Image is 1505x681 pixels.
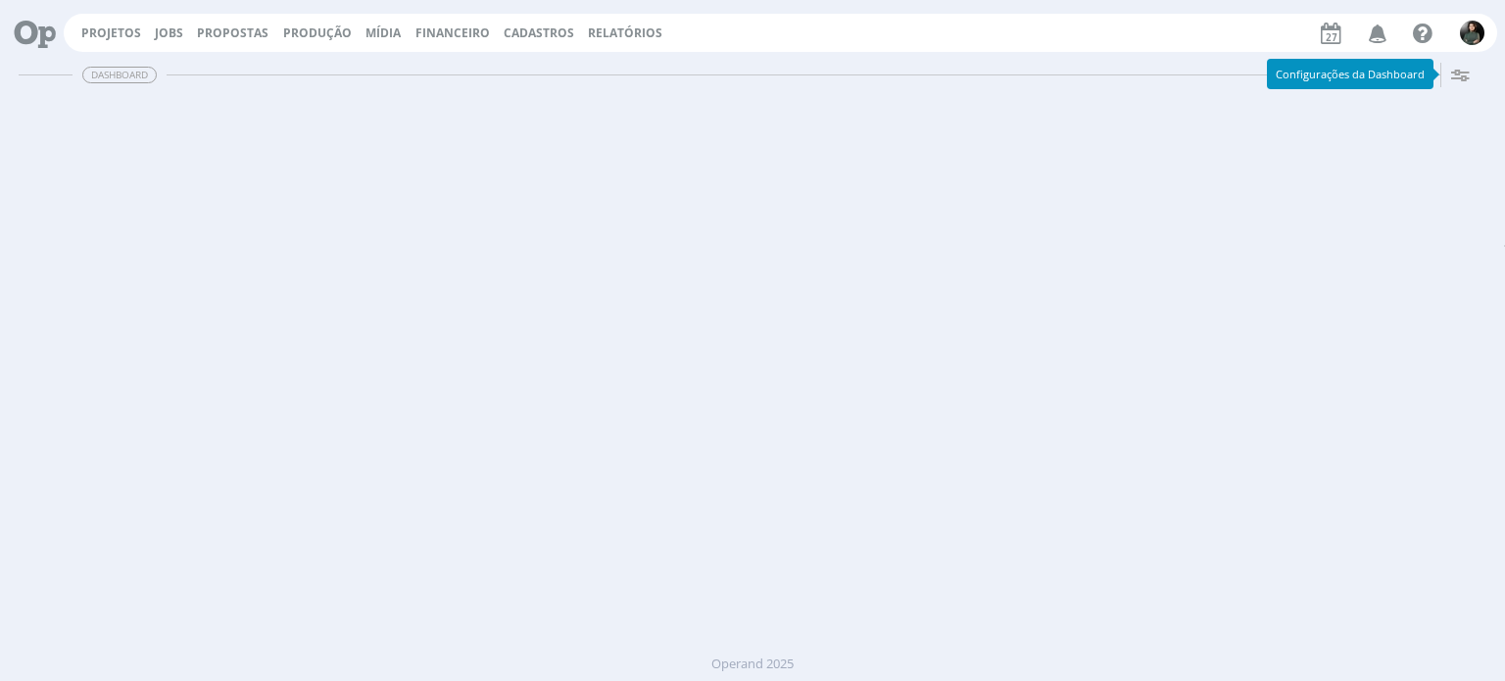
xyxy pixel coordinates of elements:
[277,25,358,41] button: Produção
[415,24,490,41] a: Financeiro
[1460,21,1484,45] img: M
[498,25,580,41] button: Cadastros
[75,25,147,41] button: Projetos
[197,24,268,41] span: Propostas
[1267,59,1433,89] div: Configurações da Dashboard
[191,25,274,41] button: Propostas
[283,24,352,41] a: Produção
[504,24,574,41] span: Cadastros
[81,24,141,41] a: Projetos
[149,25,189,41] button: Jobs
[582,25,668,41] button: Relatórios
[410,25,496,41] button: Financeiro
[1459,16,1485,50] button: M
[360,25,407,41] button: Mídia
[365,24,401,41] a: Mídia
[155,24,183,41] a: Jobs
[588,24,662,41] a: Relatórios
[82,67,157,83] span: Dashboard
